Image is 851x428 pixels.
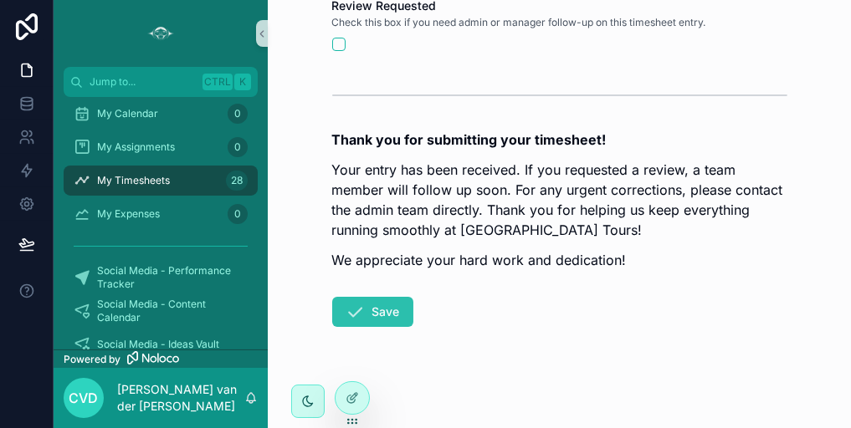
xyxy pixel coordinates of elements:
[332,16,706,29] span: Check this box if you need admin or manager follow-up on this timesheet entry.
[97,207,160,221] span: My Expenses
[64,353,120,366] span: Powered by
[228,104,248,124] div: 0
[97,298,241,324] span: Social Media - Content Calendar
[332,250,787,270] p: We appreciate your hard work and dedication!
[332,131,607,148] strong: Thank you for submitting your timesheet!
[97,174,170,187] span: My Timesheets
[97,140,175,154] span: My Assignments
[97,338,219,351] span: Social Media - Ideas Vault
[64,329,258,359] a: Social Media - Ideas Vault
[54,97,268,349] div: scrollable content
[64,67,258,97] button: Jump to...CtrlK
[236,75,249,89] span: K
[69,388,99,408] span: Cvd
[64,199,258,229] a: My Expenses0
[117,381,244,415] p: [PERSON_NAME] van der [PERSON_NAME]
[64,99,258,129] a: My Calendar0
[64,166,258,196] a: My Timesheets28
[64,132,258,162] a: My Assignments0
[90,75,196,89] span: Jump to...
[332,297,413,327] button: Save
[226,171,248,191] div: 28
[64,296,258,326] a: Social Media - Content Calendar
[97,264,241,291] span: Social Media - Performance Tracker
[54,349,268,368] a: Powered by
[228,204,248,224] div: 0
[64,262,258,293] a: Social Media - Performance Tracker
[147,20,174,47] img: App logo
[228,137,248,157] div: 0
[202,74,233,90] span: Ctrl
[332,160,787,240] p: Your entry has been received. If you requested a review, a team member will follow up soon. For a...
[97,107,158,120] span: My Calendar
